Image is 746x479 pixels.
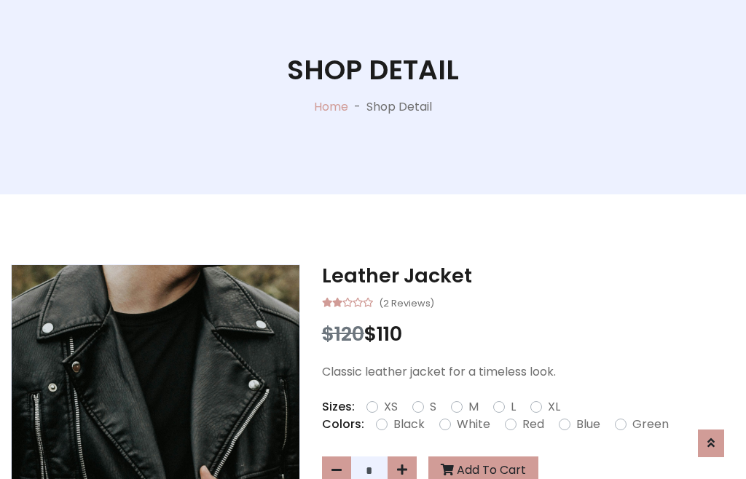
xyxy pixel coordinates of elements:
label: S [430,398,436,416]
p: Shop Detail [366,98,432,116]
h3: $ [322,322,735,346]
label: XS [384,398,398,416]
span: $120 [322,320,364,347]
p: Classic leather jacket for a timeless look. [322,363,735,381]
p: - [348,98,366,116]
label: Blue [576,416,600,433]
a: Home [314,98,348,115]
label: XL [548,398,560,416]
h1: Shop Detail [287,54,459,87]
label: M [468,398,479,416]
label: Green [632,416,669,433]
p: Colors: [322,416,364,433]
label: Red [522,416,544,433]
span: 110 [377,320,402,347]
label: Black [393,416,425,433]
label: L [511,398,516,416]
label: White [457,416,490,433]
small: (2 Reviews) [379,293,434,311]
p: Sizes: [322,398,355,416]
h3: Leather Jacket [322,264,735,288]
